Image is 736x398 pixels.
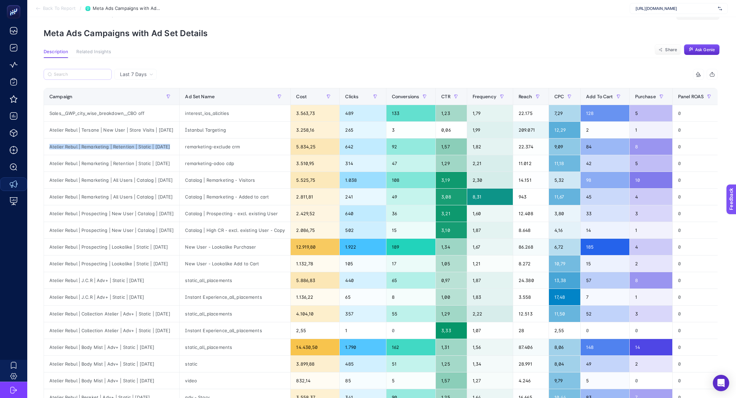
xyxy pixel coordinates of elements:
div: 1,87 [467,222,513,238]
div: 1,34 [467,356,513,372]
button: Description [44,49,68,58]
div: Atelier Rebul | Remarketing | Retention | Static | [DATE] [44,155,179,172]
span: CPC [554,94,564,99]
div: 1.038 [340,172,386,188]
div: 9,79 [549,372,580,389]
div: 11,50 [549,306,580,322]
div: 5 [386,372,436,389]
div: Atelier Rebul | Body Mist | Adv+ | Static | [DATE] [44,356,179,372]
div: 1.136,22 [291,289,339,305]
div: 3 [386,122,436,138]
div: 7,29 [549,105,580,121]
div: static_all_placements [180,272,290,289]
div: static_all_placements [180,306,290,322]
div: 2,55 [291,322,339,339]
div: 2.811,81 [291,189,339,205]
div: 0 [673,339,720,355]
div: 5,32 [549,172,580,188]
div: 1,60 [467,205,513,222]
div: 36 [386,205,436,222]
div: 2 [630,255,672,272]
img: svg%3e [718,5,722,12]
div: Atelier Rebul | Collection Atelier | Adv+ | Static | [DATE] [44,322,179,339]
div: 47 [386,155,436,172]
div: 10,79 [549,255,580,272]
div: Atelier Rebul | Remarketing | All Users | Catalog | [DATE] [44,172,179,188]
div: 0 [673,205,720,222]
div: 1,00 [436,289,466,305]
div: 0 [630,372,672,389]
div: 52 [581,306,629,322]
div: 0 [673,255,720,272]
div: 84 [581,138,629,155]
div: 51 [386,356,436,372]
span: CTR [441,94,450,99]
div: 832,14 [291,372,339,389]
span: Reach [519,94,532,99]
div: 1,27 [467,372,513,389]
div: New User - Lookalike Add to Cart [180,255,290,272]
div: 0 [386,322,436,339]
div: 14 [630,339,672,355]
div: 42 [581,155,629,172]
div: Atelier Rebul | Remarketing | Retention | Static | [DATE] [44,138,179,155]
div: 3.563,73 [291,105,339,121]
div: 15 [386,222,436,238]
div: Atelier Rebul | Body Mist | Adv+ | Static | [DATE] [44,339,179,355]
div: 3,80 [549,205,580,222]
div: static [180,356,290,372]
div: 1,23 [436,105,466,121]
div: 148 [581,339,629,355]
div: Atelier Rebul | Body Mist | Adv+ | Static | [DATE] [44,372,179,389]
div: remarketing-odoo cdp [180,155,290,172]
div: 1,34 [436,239,466,255]
div: 0 [673,222,720,238]
div: 0 [673,155,720,172]
span: Description [44,49,68,55]
div: 3,19 [436,172,466,188]
div: 11.012 [513,155,549,172]
div: 1,05 [436,255,466,272]
div: 5.525,75 [291,172,339,188]
div: 15 [581,255,629,272]
div: 14 [581,222,629,238]
div: 0 [673,356,720,372]
div: 1,87 [467,272,513,289]
div: 5 [630,155,672,172]
div: Sales__GWP_city_wise_breakdown__CBO off [44,105,179,121]
span: Frequency [473,94,496,99]
div: 108 [386,172,436,188]
span: Last 7 Days [120,71,147,78]
div: 65 [386,272,436,289]
div: Catalog | Remarketing - Added to cart [180,189,290,205]
div: 33 [581,205,629,222]
div: 489 [340,105,386,121]
div: 2,21 [467,155,513,172]
div: 1 [630,122,672,138]
div: 65 [340,289,386,305]
span: Cost [296,94,307,99]
div: 24.380 [513,272,549,289]
div: remarketing-exclude crm [180,138,290,155]
span: Panel ROAS [678,94,704,99]
div: 13,38 [549,272,580,289]
div: 1 [340,322,386,339]
div: 1,67 [467,239,513,255]
div: 209.071 [513,122,549,138]
div: 10 [630,172,672,188]
div: 6,72 [549,239,580,255]
div: Atelier Rebul | Prospecting | New User | Catalog | [DATE] [44,222,179,238]
div: 12.919,80 [291,239,339,255]
div: 1,29 [436,155,466,172]
div: 0,97 [436,272,466,289]
div: 1,25 [436,356,466,372]
div: Instant Experience_all_placements [180,289,290,305]
div: Instant Experience_all_placements [180,322,290,339]
div: 92 [386,138,436,155]
div: 49 [581,356,629,372]
div: 2.429,52 [291,205,339,222]
div: 2 [581,122,629,138]
div: 3.899,88 [291,356,339,372]
span: Add To Cart [586,94,613,99]
div: 128 [581,105,629,121]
